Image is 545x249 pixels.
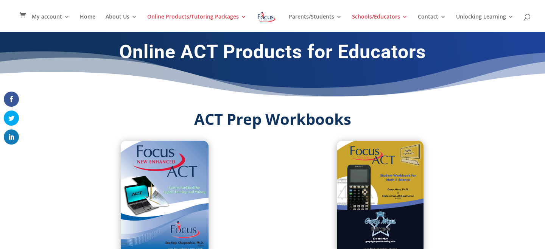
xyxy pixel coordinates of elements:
a: Schools/Educators [352,14,408,32]
a: Contact [418,14,446,32]
a: My account [32,14,70,32]
a: Home [80,14,95,32]
a: Unlocking Learning [456,14,514,32]
a: Parents/Students [289,14,342,32]
a: Online Products/Tutoring Packages [147,14,246,32]
h1: Online ACT Products for Educators [68,40,477,67]
strong: ACT Prep Workbooks [194,109,351,129]
a: About Us [106,14,137,32]
img: Focus on Learning [257,10,276,24]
